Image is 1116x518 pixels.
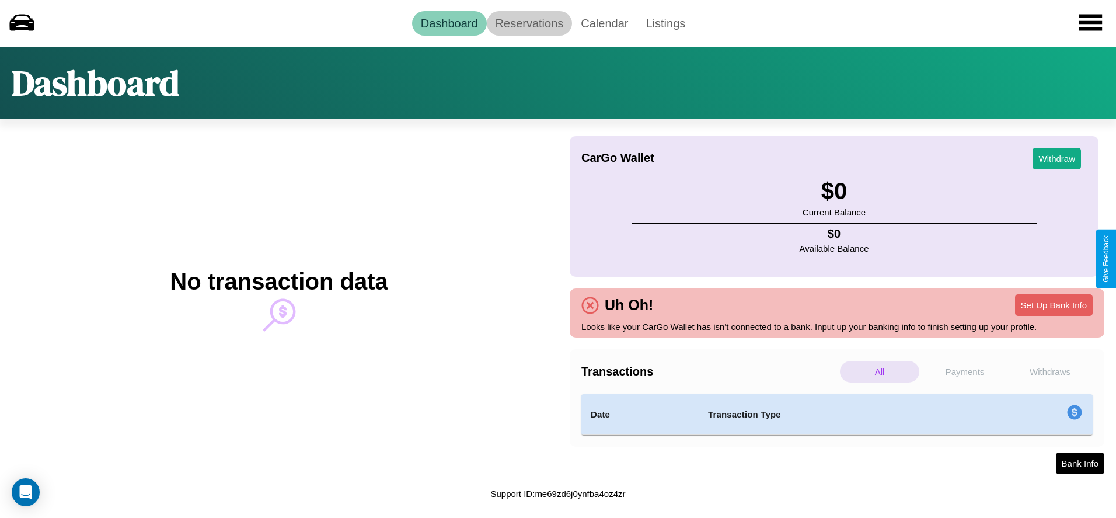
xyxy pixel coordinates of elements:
[840,361,919,383] p: All
[800,227,869,241] h4: $ 0
[572,11,637,36] a: Calendar
[170,269,388,295] h2: No transaction data
[1015,294,1093,316] button: Set Up Bank Info
[925,361,1005,383] p: Payments
[12,478,40,506] div: Open Intercom Messenger
[1056,453,1104,474] button: Bank Info
[1102,235,1110,283] div: Give Feedback
[581,151,654,165] h4: CarGo Wallet
[581,319,1093,335] p: Looks like your CarGo Wallet has isn't connected to a bank. Input up your banking info to finish ...
[1010,361,1090,383] p: Withdraws
[803,178,866,204] h3: $ 0
[599,297,659,314] h4: Uh Oh!
[581,365,837,378] h4: Transactions
[412,11,487,36] a: Dashboard
[487,11,573,36] a: Reservations
[12,59,179,107] h1: Dashboard
[591,408,689,422] h4: Date
[1033,148,1081,169] button: Withdraw
[708,408,972,422] h4: Transaction Type
[491,486,626,502] p: Support ID: me69zd6j0ynfba4oz4zr
[581,394,1093,435] table: simple table
[637,11,694,36] a: Listings
[803,204,866,220] p: Current Balance
[800,241,869,256] p: Available Balance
